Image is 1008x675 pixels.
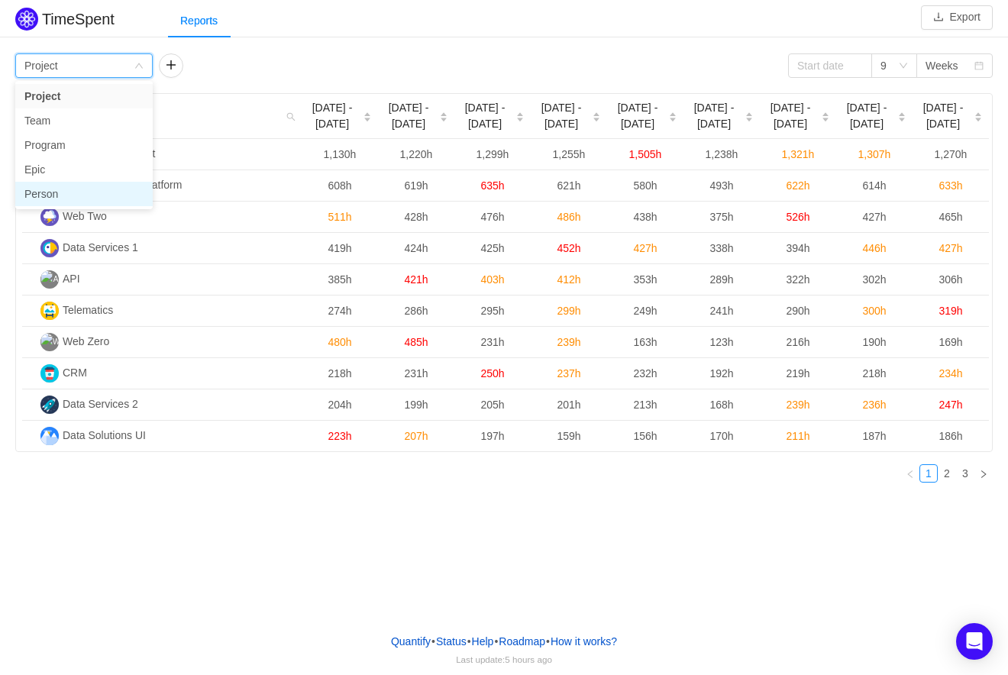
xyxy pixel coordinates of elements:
span: 247h [939,399,962,411]
span: 421h [404,273,428,286]
li: 3 [956,464,974,483]
span: 428h [404,211,428,223]
span: • [546,635,550,648]
li: Next Page [974,464,993,483]
span: • [467,635,471,648]
i: icon: caret-down [440,116,448,121]
div: Project [24,54,58,77]
span: CRM [63,367,87,379]
img: WZ [40,333,59,351]
span: 375h [709,211,733,223]
i: icon: search [280,94,302,138]
a: 1 [920,465,937,482]
span: Telematics [63,304,113,316]
li: Epic [15,157,153,182]
div: Sort [745,110,754,121]
span: 580h [633,179,657,192]
span: 207h [404,430,428,442]
i: icon: caret-up [974,110,983,115]
span: 192h [709,367,733,379]
li: Project [15,84,153,108]
span: 213h [633,399,657,411]
div: Open Intercom Messenger [956,623,993,660]
span: Data Services 2 [63,398,138,410]
span: Data Services 1 [63,241,138,254]
span: API [63,273,80,285]
span: 201h [557,399,580,411]
div: Sort [439,110,448,121]
span: 290h [786,305,809,317]
div: Weeks [926,54,958,77]
span: 1,307h [858,148,891,160]
span: 480h [328,336,351,348]
span: 1,321h [782,148,815,160]
span: [DATE] - [DATE] [766,100,815,132]
div: Reports [168,4,230,38]
i: icon: caret-down [898,116,906,121]
span: 526h [786,211,809,223]
h2: TimeSpent [42,11,115,27]
button: icon: downloadExport [921,5,993,30]
div: Sort [592,110,601,121]
i: icon: down [134,61,144,72]
i: icon: caret-up [516,110,525,115]
span: [DATE] - [DATE] [384,100,433,132]
span: 168h [709,399,733,411]
span: 295h [480,305,504,317]
span: 608h [328,179,351,192]
span: • [494,635,498,648]
i: icon: caret-down [974,116,983,121]
span: 204h [328,399,351,411]
i: icon: right [979,470,988,479]
i: icon: caret-up [822,110,830,115]
a: Help [471,630,495,653]
span: [DATE] - [DATE] [308,100,357,132]
span: 223h [328,430,351,442]
span: • [431,635,435,648]
span: 403h [480,273,504,286]
i: icon: caret-up [669,110,677,115]
span: 211h [786,430,809,442]
span: 1,255h [553,148,586,160]
span: 250h [480,367,504,379]
span: 635h [480,179,504,192]
span: 239h [557,336,580,348]
img: T [40,302,59,320]
span: 300h [862,305,886,317]
span: 302h [862,273,886,286]
span: [DATE] - [DATE] [613,100,662,132]
span: 306h [939,273,962,286]
span: 465h [939,211,962,223]
span: 241h [709,305,733,317]
a: Status [435,630,467,653]
div: 9 [880,54,887,77]
span: 205h [480,399,504,411]
span: 419h [328,242,351,254]
span: 1,220h [400,148,433,160]
li: Previous Page [901,464,919,483]
li: 1 [919,464,938,483]
span: 234h [939,367,962,379]
span: 249h [633,305,657,317]
span: 219h [786,367,809,379]
span: 412h [557,273,580,286]
span: 1,238h [706,148,738,160]
li: 2 [938,464,956,483]
li: Team [15,108,153,133]
span: 239h [786,399,809,411]
span: 190h [862,336,886,348]
img: C [40,364,59,383]
img: Quantify logo [15,8,38,31]
span: 1,505h [629,148,662,160]
span: 231h [404,367,428,379]
span: [DATE] - [DATE] [690,100,738,132]
div: Sort [974,110,983,121]
span: 425h [480,242,504,254]
span: 199h [404,399,428,411]
span: 187h [862,430,886,442]
span: 485h [404,336,428,348]
i: icon: calendar [974,61,984,72]
li: Person [15,182,153,206]
span: 614h [862,179,886,192]
span: Data Solutions UI [63,429,146,441]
